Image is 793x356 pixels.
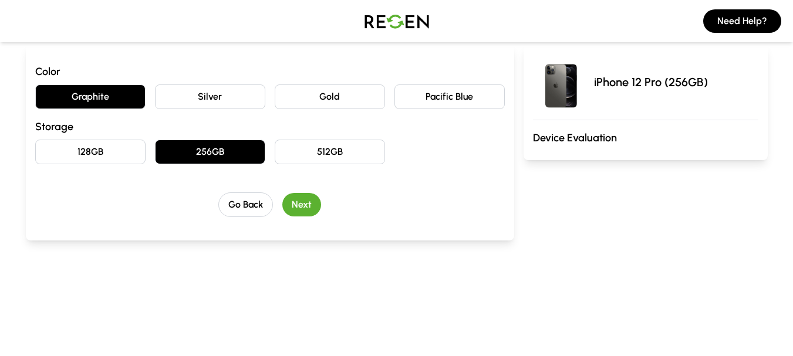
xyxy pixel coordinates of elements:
button: Gold [275,84,385,109]
button: Pacific Blue [394,84,505,109]
img: iPhone 12 Pro [533,54,589,110]
img: Logo [356,5,438,38]
button: 512GB [275,140,385,164]
button: Silver [155,84,265,109]
button: Need Help? [703,9,781,33]
button: Graphite [35,84,146,109]
button: 128GB [35,140,146,164]
button: Next [282,193,321,216]
h3: Device Evaluation [533,130,758,146]
p: iPhone 12 Pro (256GB) [594,74,708,90]
button: 256GB [155,140,265,164]
h3: Storage [35,118,505,135]
button: Go Back [218,192,273,217]
h3: Color [35,63,505,80]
